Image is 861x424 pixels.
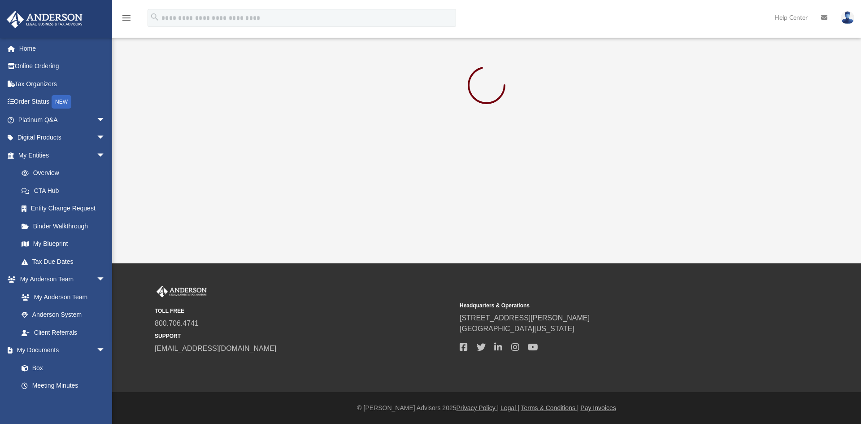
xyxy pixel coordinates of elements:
a: Digital Productsarrow_drop_down [6,129,119,147]
img: Anderson Advisors Platinum Portal [155,286,209,297]
a: Binder Walkthrough [13,217,119,235]
a: [EMAIL_ADDRESS][DOMAIN_NAME] [155,345,276,352]
div: © [PERSON_NAME] Advisors 2025 [112,403,861,413]
a: Overview [13,164,119,182]
a: My Anderson Teamarrow_drop_down [6,271,114,288]
small: TOLL FREE [155,307,453,315]
a: Privacy Policy | [457,404,499,411]
a: Tax Due Dates [13,253,119,271]
a: CTA Hub [13,182,119,200]
a: My Entitiesarrow_drop_down [6,146,119,164]
a: Legal | [500,404,519,411]
a: Home [6,39,119,57]
a: [GEOGRAPHIC_DATA][US_STATE] [460,325,574,332]
i: menu [121,13,132,23]
div: NEW [52,95,71,109]
a: Online Ordering [6,57,119,75]
img: User Pic [841,11,854,24]
span: arrow_drop_down [96,271,114,289]
small: Headquarters & Operations [460,302,758,310]
span: arrow_drop_down [96,129,114,147]
a: Terms & Conditions | [521,404,579,411]
a: Entity Change Request [13,200,119,218]
a: Client Referrals [13,323,114,341]
span: arrow_drop_down [96,146,114,165]
img: Anderson Advisors Platinum Portal [4,11,85,28]
a: My Documentsarrow_drop_down [6,341,114,359]
a: Order StatusNEW [6,93,119,111]
span: arrow_drop_down [96,341,114,360]
i: search [150,12,160,22]
a: Pay Invoices [580,404,616,411]
a: Box [13,359,110,377]
a: Meeting Minutes [13,377,114,395]
a: [STREET_ADDRESS][PERSON_NAME] [460,314,590,322]
a: Platinum Q&Aarrow_drop_down [6,111,119,129]
small: SUPPORT [155,332,453,340]
a: Tax Organizers [6,75,119,93]
span: arrow_drop_down [96,111,114,129]
a: 800.706.4741 [155,319,199,327]
a: My Blueprint [13,235,114,253]
a: Anderson System [13,306,114,324]
a: My Anderson Team [13,288,110,306]
a: menu [121,17,132,23]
